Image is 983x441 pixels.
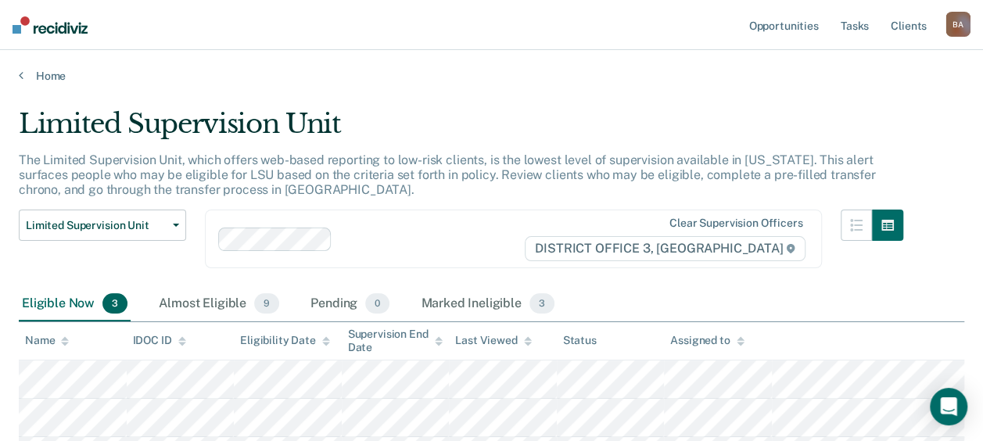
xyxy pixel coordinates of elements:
p: The Limited Supervision Unit, which offers web-based reporting to low-risk clients, is the lowest... [19,152,876,197]
div: Limited Supervision Unit [19,108,903,152]
div: Open Intercom Messenger [930,388,967,425]
span: 3 [529,293,554,314]
div: Pending0 [307,287,393,321]
button: Limited Supervision Unit [19,210,186,241]
div: Supervision End Date [348,328,443,354]
span: 3 [102,293,127,314]
img: Recidiviz [13,16,88,34]
span: DISTRICT OFFICE 3, [GEOGRAPHIC_DATA] [525,236,805,261]
div: Almost Eligible9 [156,287,282,321]
div: Clear supervision officers [669,217,802,230]
div: Marked Ineligible3 [418,287,558,321]
div: IDOC ID [133,334,186,347]
div: Eligibility Date [240,334,330,347]
span: 9 [254,293,279,314]
div: Status [563,334,597,347]
div: B A [945,12,970,37]
div: Eligible Now3 [19,287,131,321]
div: Assigned to [670,334,744,347]
span: Limited Supervision Unit [26,219,167,232]
div: Last Viewed [455,334,531,347]
div: Name [25,334,69,347]
span: 0 [365,293,389,314]
button: BA [945,12,970,37]
a: Home [19,69,964,83]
